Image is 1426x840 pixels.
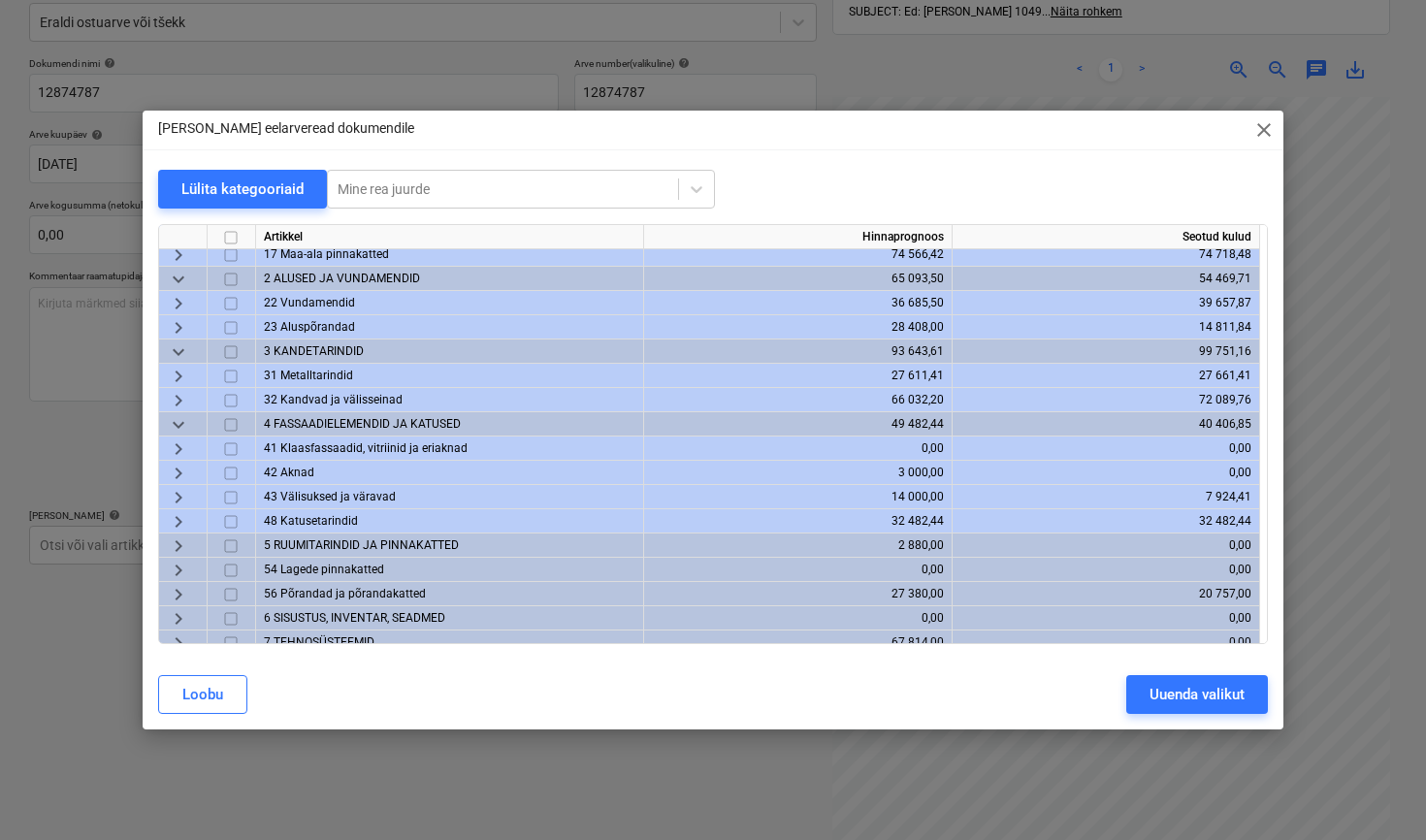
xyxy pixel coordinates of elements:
[264,490,396,503] span: 43 Välisuksed ja väravad
[264,538,459,552] span: 5 RUUMITARINDID JA PINNAKATTED
[953,225,1260,249] div: Seotud kulud
[264,320,355,334] span: 23 Aluspõrandad
[960,315,1251,339] div: 14 811,84
[167,268,190,291] span: keyboard_arrow_down
[960,485,1251,509] div: 7 924,41
[167,486,190,509] span: keyboard_arrow_right
[960,582,1251,606] div: 20 757,00
[960,388,1251,412] div: 72 089,76
[158,675,247,714] button: Loobu
[264,369,353,382] span: 31 Metalltarindid
[652,364,944,388] div: 27 611,41
[167,462,190,485] span: keyboard_arrow_right
[1150,682,1245,707] div: Uuenda valikut
[652,291,944,315] div: 36 685,50
[652,436,944,461] div: 0,00
[181,177,304,202] div: Lülita kategooriaid
[264,417,461,431] span: 4 FASSAADIELEMENDID JA KATUSED
[960,267,1251,291] div: 54 469,71
[264,247,389,261] span: 17 Maa-ala pinnakatted
[167,292,190,315] span: keyboard_arrow_right
[652,582,944,606] div: 27 380,00
[182,682,223,707] div: Loobu
[158,170,327,209] button: Lülita kategooriaid
[167,365,190,388] span: keyboard_arrow_right
[264,272,420,285] span: 2 ALUSED JA VUNDAMENDID
[264,635,374,649] span: 7 TEHNOSÜSTEEMID
[167,607,190,630] span: keyboard_arrow_right
[652,388,944,412] div: 66 032,20
[652,339,944,364] div: 93 643,61
[264,344,364,358] span: 3 KANDETARINDID
[264,441,468,455] span: 41 Klaasfassaadid, vitriinid ja eriaknad
[167,340,190,364] span: keyboard_arrow_down
[652,558,944,582] div: 0,00
[960,558,1251,582] div: 0,00
[1252,118,1276,142] span: close
[652,630,944,655] div: 67 814,00
[256,225,644,249] div: Artikkel
[264,296,355,309] span: 22 Vundamendid
[960,339,1251,364] div: 99 751,16
[652,315,944,339] div: 28 408,00
[264,393,403,406] span: 32 Kandvad ja välisseinad
[652,533,944,558] div: 2 880,00
[652,242,944,267] div: 74 566,42
[167,583,190,606] span: keyboard_arrow_right
[960,242,1251,267] div: 74 718,48
[652,412,944,436] div: 49 482,44
[652,485,944,509] div: 14 000,00
[960,533,1251,558] div: 0,00
[960,364,1251,388] div: 27 661,41
[652,461,944,485] div: 3 000,00
[167,631,190,655] span: keyboard_arrow_right
[167,316,190,339] span: keyboard_arrow_right
[264,563,384,576] span: 54 Lagede pinnakatted
[167,559,190,582] span: keyboard_arrow_right
[652,509,944,533] div: 32 482,44
[960,461,1251,485] div: 0,00
[167,389,190,412] span: keyboard_arrow_right
[167,510,190,533] span: keyboard_arrow_right
[644,225,953,249] div: Hinnaprognoos
[158,118,414,139] p: [PERSON_NAME] eelarveread dokumendile
[960,412,1251,436] div: 40 406,85
[264,587,426,600] span: 56 Põrandad ja põrandakatted
[960,606,1251,630] div: 0,00
[960,630,1251,655] div: 0,00
[264,514,358,528] span: 48 Katusetarindid
[167,413,190,436] span: keyboard_arrow_down
[960,509,1251,533] div: 32 482,44
[960,436,1251,461] div: 0,00
[167,534,190,558] span: keyboard_arrow_right
[264,611,445,625] span: 6 SISUSTUS, INVENTAR, SEADMED
[1126,675,1268,714] button: Uuenda valikut
[167,243,190,267] span: keyboard_arrow_right
[960,291,1251,315] div: 39 657,87
[167,437,190,461] span: keyboard_arrow_right
[652,267,944,291] div: 65 093,50
[264,466,314,479] span: 42 Aknad
[652,606,944,630] div: 0,00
